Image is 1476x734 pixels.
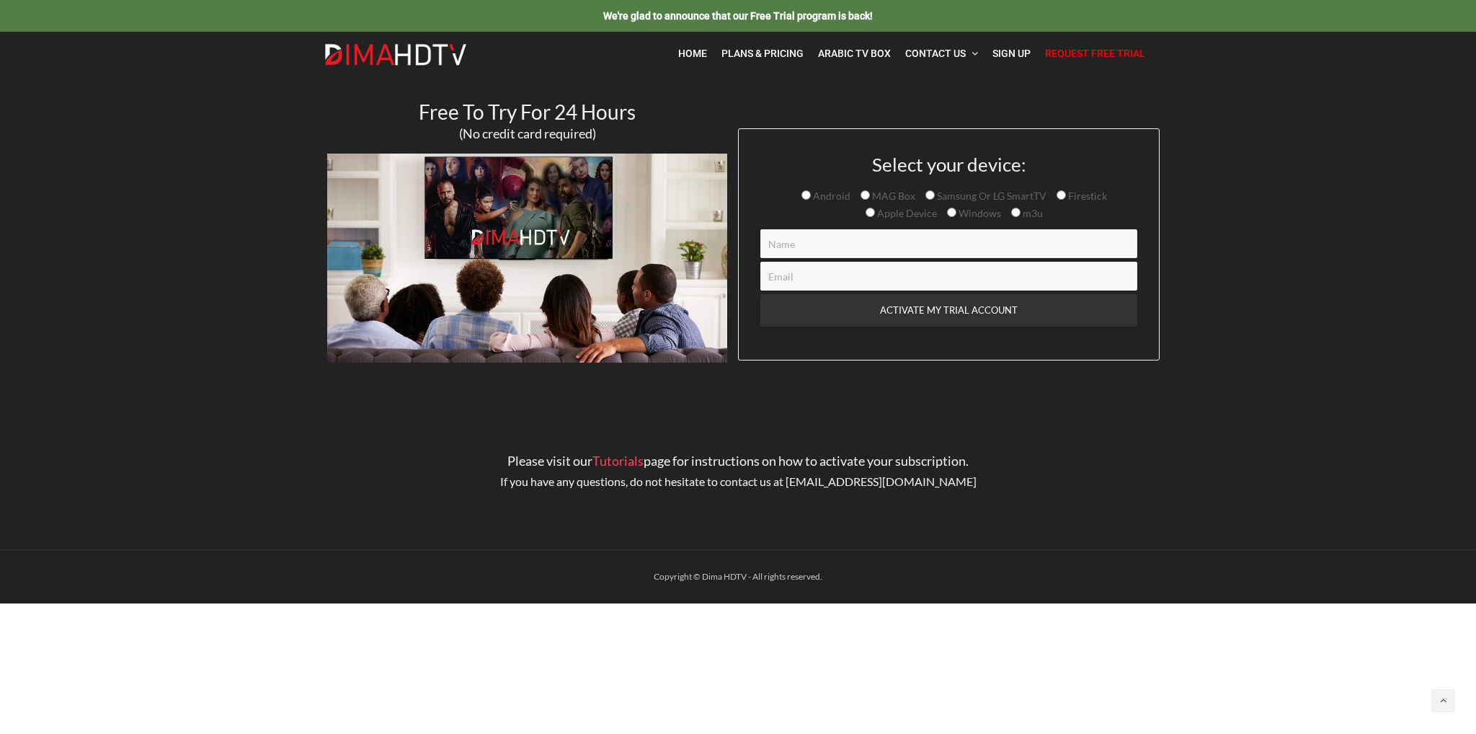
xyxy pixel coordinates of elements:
[811,190,850,202] span: Android
[592,453,644,469] a: Tutorials
[811,39,898,68] a: Arabic TV Box
[1011,208,1021,217] input: m3u
[760,229,1137,258] input: Name
[419,100,636,124] span: Free To Try For 24 Hours
[603,10,873,22] span: We're glad to announce that our Free Trial program is back!
[801,190,811,200] input: Android
[678,48,707,59] span: Home
[316,568,1160,585] div: Copyright © Dima HDTV - All rights reserved.
[721,48,804,59] span: Plans & Pricing
[870,190,915,202] span: MAG Box
[1066,190,1107,202] span: Firestick
[935,190,1046,202] span: Samsung Or LG SmartTV
[750,154,1148,360] form: Contact form
[872,153,1026,176] span: Select your device:
[861,190,870,200] input: MAG Box
[507,453,969,469] span: Please visit our page for instructions on how to activate your subscription.
[714,39,811,68] a: Plans & Pricing
[500,474,977,488] span: If you have any questions, do not hesitate to contact us at [EMAIL_ADDRESS][DOMAIN_NAME]
[671,39,714,68] a: Home
[956,207,1001,219] span: Windows
[925,190,935,200] input: Samsung Or LG SmartTV
[905,48,966,59] span: Contact Us
[866,208,875,217] input: Apple Device
[1057,190,1066,200] input: Firestick
[898,39,985,68] a: Contact Us
[324,43,468,66] img: Dima HDTV
[760,294,1137,327] input: ACTIVATE MY TRIAL ACCOUNT
[818,48,891,59] span: Arabic TV Box
[992,48,1031,59] span: Sign Up
[459,125,596,141] span: (No credit card required)
[1021,207,1043,219] span: m3u
[1038,39,1152,68] a: Request Free Trial
[875,207,937,219] span: Apple Device
[760,262,1137,291] input: Email
[947,208,956,217] input: Windows
[1045,48,1145,59] span: Request Free Trial
[1431,689,1454,712] a: Back to top
[985,39,1038,68] a: Sign Up
[603,9,873,22] a: We're glad to announce that our Free Trial program is back!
